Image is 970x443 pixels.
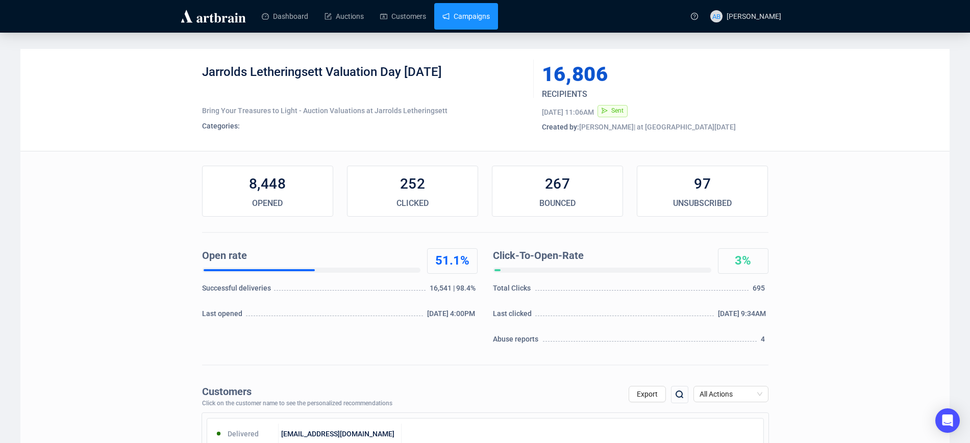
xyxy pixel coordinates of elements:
div: [DATE] 9:34AM [718,308,768,324]
a: Customers [380,3,426,30]
span: [PERSON_NAME] [727,12,781,20]
div: 252 [347,174,478,194]
div: [DATE] 11:06AM [542,107,594,117]
span: Categories: [202,122,240,130]
span: Sent [611,107,624,114]
div: Last opened [202,308,245,324]
div: 695 [753,283,768,298]
div: Open rate [202,248,416,264]
div: Bring Your Treasures to Light - Auction Valuations at Jarrolds Letheringsett [202,106,526,116]
div: Click-To-Open-Rate [493,248,707,264]
div: 16,806 [542,64,720,85]
span: question-circle [691,13,698,20]
div: Jarrolds Letheringsett Valuation Day [DATE] [202,64,526,95]
div: Abuse reports [493,334,541,349]
div: Successful deliveries [202,283,273,298]
a: Campaigns [442,3,490,30]
div: Customers [202,386,392,398]
a: Dashboard [262,3,308,30]
span: All Actions [700,386,762,402]
span: Export [637,390,658,398]
div: 3% [718,253,768,269]
div: CLICKED [347,197,478,210]
img: logo [179,8,247,24]
div: 51.1% [428,253,477,269]
div: OPENED [203,197,333,210]
img: search.png [674,388,686,401]
a: Auctions [325,3,364,30]
div: Open Intercom Messenger [935,408,960,433]
div: [DATE] 4:00PM [427,308,478,324]
div: 8,448 [203,174,333,194]
span: AB [712,11,720,21]
span: Created by: [542,123,579,131]
div: Last clicked [493,308,534,324]
div: Click on the customer name to see the personalized recommendations [202,400,392,407]
div: RECIPIENTS [542,88,730,100]
span: send [602,108,608,114]
div: [PERSON_NAME] | at [GEOGRAPHIC_DATA][DATE] [542,122,768,132]
div: 97 [637,174,767,194]
button: Export [629,386,666,402]
div: 4 [761,334,768,349]
div: 16,541 | 98.4% [430,283,478,298]
div: 267 [492,174,623,194]
div: BOUNCED [492,197,623,210]
div: Total Clicks [493,283,534,298]
div: UNSUBSCRIBED [637,197,767,210]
